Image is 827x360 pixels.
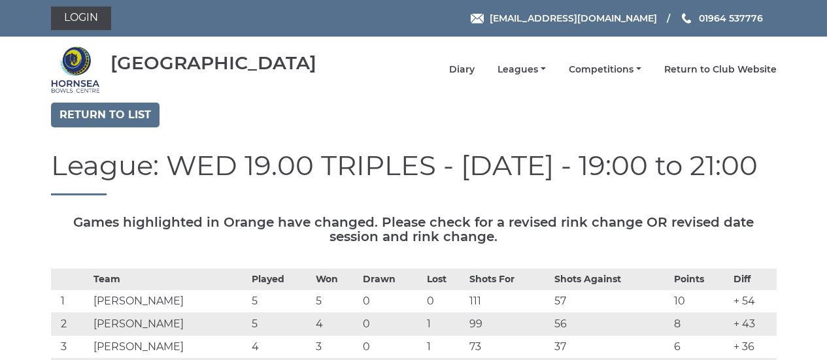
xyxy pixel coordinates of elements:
[51,103,160,127] a: Return to list
[51,336,90,359] td: 3
[551,336,671,359] td: 37
[424,290,466,313] td: 0
[248,336,312,359] td: 4
[312,290,360,313] td: 5
[51,7,111,30] a: Login
[699,12,763,24] span: 01964 537776
[466,269,550,290] th: Shots For
[449,63,475,76] a: Diary
[466,290,550,313] td: 111
[110,53,316,73] div: [GEOGRAPHIC_DATA]
[551,313,671,336] td: 56
[471,11,657,25] a: Email [EMAIL_ADDRESS][DOMAIN_NAME]
[360,290,424,313] td: 0
[466,313,550,336] td: 99
[90,336,248,359] td: [PERSON_NAME]
[569,63,641,76] a: Competitions
[680,11,763,25] a: Phone us 01964 537776
[90,269,248,290] th: Team
[682,13,691,24] img: Phone us
[664,63,777,76] a: Return to Club Website
[730,269,776,290] th: Diff
[671,313,731,336] td: 8
[551,269,671,290] th: Shots Against
[51,313,90,336] td: 2
[312,336,360,359] td: 3
[424,313,466,336] td: 1
[360,269,424,290] th: Drawn
[51,150,777,195] h1: League: WED 19.00 TRIPLES - [DATE] - 19:00 to 21:00
[248,269,312,290] th: Played
[671,336,731,359] td: 6
[551,290,671,313] td: 57
[730,313,776,336] td: + 43
[466,336,550,359] td: 73
[312,269,360,290] th: Won
[360,336,424,359] td: 0
[90,313,248,336] td: [PERSON_NAME]
[51,290,90,313] td: 1
[498,63,546,76] a: Leagues
[360,313,424,336] td: 0
[671,290,731,313] td: 10
[424,336,466,359] td: 1
[730,336,776,359] td: + 36
[490,12,657,24] span: [EMAIL_ADDRESS][DOMAIN_NAME]
[248,290,312,313] td: 5
[730,290,776,313] td: + 54
[424,269,466,290] th: Lost
[471,14,484,24] img: Email
[51,215,777,244] h5: Games highlighted in Orange have changed. Please check for a revised rink change OR revised date ...
[671,269,731,290] th: Points
[51,45,100,94] img: Hornsea Bowls Centre
[90,290,248,313] td: [PERSON_NAME]
[248,313,312,336] td: 5
[312,313,360,336] td: 4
